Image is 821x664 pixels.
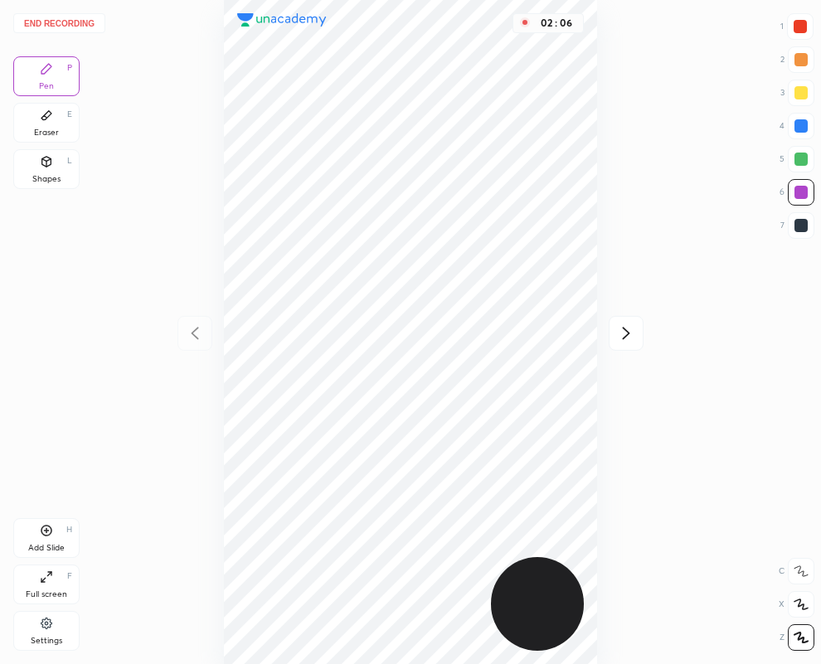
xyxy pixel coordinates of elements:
[67,157,72,165] div: L
[28,544,65,552] div: Add Slide
[780,146,814,172] div: 5
[780,212,814,239] div: 7
[780,80,814,106] div: 3
[67,64,72,72] div: P
[67,110,72,119] div: E
[66,526,72,534] div: H
[780,13,814,40] div: 1
[31,637,62,645] div: Settings
[780,179,814,206] div: 6
[537,17,576,29] div: 02 : 06
[779,591,814,618] div: X
[32,175,61,183] div: Shapes
[13,13,105,33] button: End recording
[780,624,814,651] div: Z
[39,82,54,90] div: Pen
[67,572,72,580] div: F
[779,558,814,584] div: C
[34,128,59,137] div: Eraser
[237,13,327,27] img: logo.38c385cc.svg
[780,46,814,73] div: 2
[780,113,814,139] div: 4
[26,590,67,599] div: Full screen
